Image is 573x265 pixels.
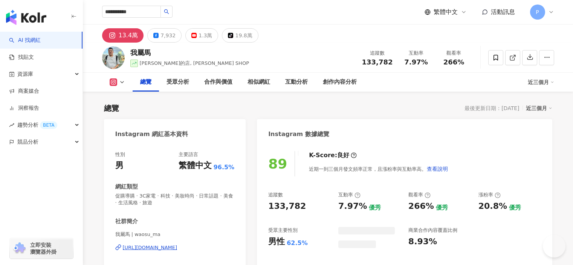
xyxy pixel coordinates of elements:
[102,28,144,43] button: 13.4萬
[6,10,46,25] img: logo
[323,78,357,87] div: 創作內容分析
[443,58,465,66] span: 266%
[214,163,235,172] span: 96.5%
[427,166,448,172] span: 查看說明
[408,227,457,234] div: 商業合作內容覆蓋比例
[309,161,448,176] div: 近期一到三個月發文頻率正常，且漲粉率與互動率高。
[268,130,329,138] div: Instagram 數據總覽
[536,8,539,16] span: P
[102,46,125,69] img: KOL Avatar
[9,87,39,95] a: 商案媒合
[337,151,349,159] div: 良好
[167,78,189,87] div: 受眾分析
[115,231,235,238] span: 我屬馬 | waosu_ma
[528,76,554,88] div: 近三個月
[369,204,381,212] div: 優秀
[40,121,57,129] div: BETA
[248,78,270,87] div: 相似網紅
[119,30,138,41] div: 13.4萬
[147,28,182,43] button: 7,932
[465,105,519,111] div: 最後更新日期：[DATE]
[478,191,501,198] div: 漲粉率
[115,130,188,138] div: Instagram 網紅基本資料
[104,103,119,113] div: 總覽
[179,151,198,158] div: 主要語言
[17,133,38,150] span: 競品分析
[115,160,124,172] div: 男
[426,161,448,176] button: 查看說明
[17,116,57,133] span: 趨勢分析
[199,30,212,41] div: 1.3萬
[436,204,448,212] div: 優秀
[9,37,41,44] a: searchAI 找網紅
[509,204,521,212] div: 優秀
[268,156,287,172] div: 89
[9,104,39,112] a: 洞察報告
[434,8,458,16] span: 繁體中文
[12,242,27,254] img: chrome extension
[268,227,298,234] div: 受眾主要性別
[9,54,34,61] a: 找貼文
[408,201,434,212] div: 266%
[235,30,252,41] div: 19.8萬
[478,201,507,212] div: 20.8%
[179,160,212,172] div: 繁體中文
[10,238,73,259] a: chrome extension立即安裝 瀏覽器外掛
[222,28,258,43] button: 19.8萬
[362,58,393,66] span: 133,782
[268,236,285,248] div: 男性
[30,242,57,255] span: 立即安裝 瀏覽器外掛
[268,191,283,198] div: 追蹤數
[185,28,218,43] button: 1.3萬
[491,8,515,15] span: 活動訊息
[115,151,125,158] div: 性別
[204,78,232,87] div: 合作與價值
[164,9,169,14] span: search
[408,191,431,198] div: 觀看率
[140,78,151,87] div: 總覽
[17,66,33,83] span: 資源庫
[160,30,176,41] div: 7,932
[268,201,306,212] div: 133,782
[526,103,552,113] div: 近三個月
[115,183,138,191] div: 網紅類型
[115,193,235,206] span: 促購導購 · 3C家電 · 科技 · 美妝時尚 · 日常話題 · 美食 · 生活風格 · 旅遊
[115,244,235,251] a: [URL][DOMAIN_NAME]
[362,49,393,57] div: 追蹤數
[285,78,308,87] div: 互動分析
[309,151,357,159] div: K-Score :
[543,235,565,257] iframe: Help Scout Beacon - Open
[404,58,428,66] span: 7.97%
[140,60,249,66] span: [PERSON_NAME]的店, [PERSON_NAME] SHOP
[9,123,14,128] span: rise
[440,49,468,57] div: 觀看率
[287,239,308,247] div: 62.5%
[130,48,249,57] div: 我屬馬
[115,218,138,225] div: 社群簡介
[408,236,437,248] div: 8.93%
[338,201,367,212] div: 7.97%
[338,191,361,198] div: 互動率
[402,49,431,57] div: 互動率
[123,244,177,251] div: [URL][DOMAIN_NAME]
